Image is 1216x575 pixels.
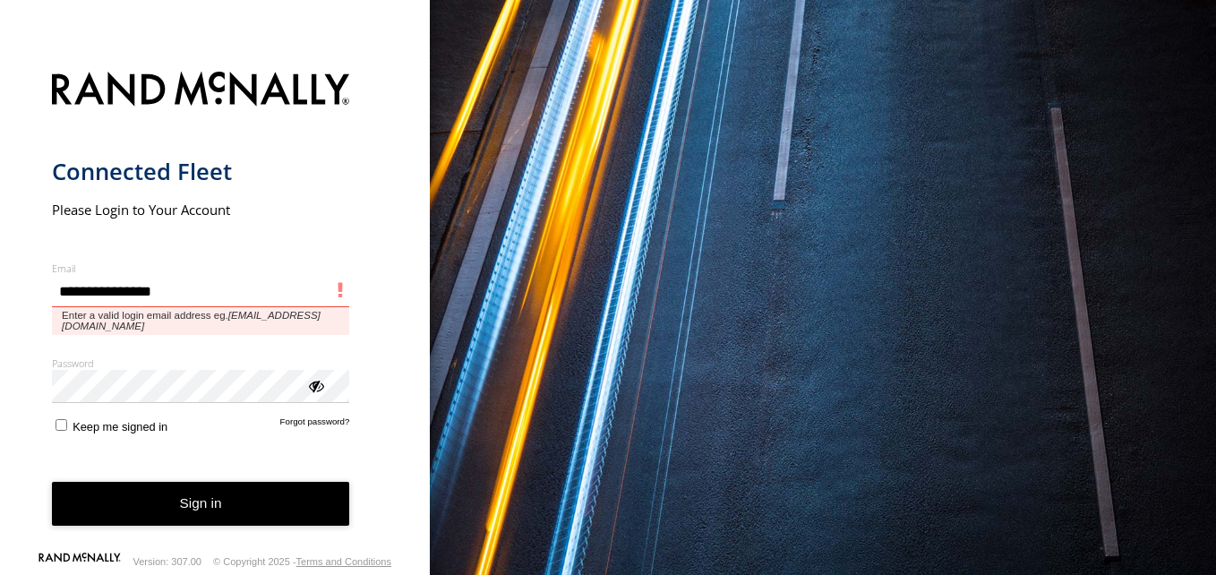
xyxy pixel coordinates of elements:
[73,420,167,433] span: Keep me signed in
[52,482,350,526] button: Sign in
[133,556,201,567] div: Version: 307.00
[52,61,379,554] form: main
[296,556,391,567] a: Terms and Conditions
[62,310,321,331] em: [EMAIL_ADDRESS][DOMAIN_NAME]
[52,157,350,186] h1: Connected Fleet
[56,419,67,431] input: Keep me signed in
[52,356,350,370] label: Password
[280,416,350,433] a: Forgot password?
[39,553,121,571] a: Visit our Website
[52,262,350,275] label: Email
[213,556,391,567] div: © Copyright 2025 -
[52,307,350,335] span: Enter a valid login email address eg.
[52,201,350,219] h2: Please Login to Your Account
[52,68,350,114] img: Rand McNally
[306,376,324,394] div: ViewPassword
